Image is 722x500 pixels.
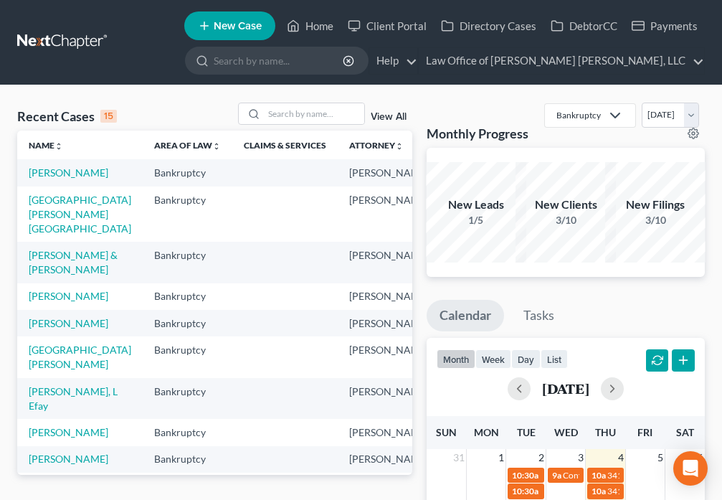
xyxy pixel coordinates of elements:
button: month [437,349,475,369]
a: Attorneyunfold_more [349,140,404,151]
span: Wed [554,426,578,438]
a: [PERSON_NAME] & [PERSON_NAME] [29,249,118,275]
span: 6 [696,449,705,466]
td: Bankruptcy [143,310,232,336]
td: [PERSON_NAME] [338,336,440,377]
span: 5 [656,449,665,466]
a: Law Office of [PERSON_NAME] [PERSON_NAME], LLC [419,48,704,74]
td: Bankruptcy [143,446,232,473]
span: Sat [676,426,694,438]
td: Bankruptcy [143,378,232,419]
div: New Clients [516,197,616,213]
a: Calendar [427,300,504,331]
a: Nameunfold_more [29,140,63,151]
a: [GEOGRAPHIC_DATA][PERSON_NAME] [29,344,131,370]
div: 3/10 [605,213,706,227]
td: [PERSON_NAME] [338,187,440,242]
input: Search by name... [214,47,345,74]
a: Help [369,48,417,74]
h3: Monthly Progress [427,125,528,142]
a: [PERSON_NAME], L Efay [29,385,118,412]
a: Payments [624,13,705,39]
td: [PERSON_NAME] [338,446,440,473]
td: [PERSON_NAME] [338,159,440,186]
span: 3 [576,449,585,466]
td: Bankruptcy [143,159,232,186]
td: [PERSON_NAME] [338,283,440,310]
td: [PERSON_NAME] [338,473,440,499]
div: Bankruptcy [556,109,601,121]
div: 1/5 [426,213,526,227]
a: DebtorCC [543,13,624,39]
button: week [475,349,511,369]
span: 2 [537,449,546,466]
div: 3/10 [516,213,616,227]
span: 1 [497,449,505,466]
span: Tue [517,426,536,438]
span: 10a [592,486,606,496]
td: Bankruptcy [143,419,232,445]
div: Recent Cases [17,108,117,125]
span: Sun [436,426,457,438]
span: Mon [474,426,499,438]
td: Bankruptcy [143,187,232,242]
span: 10a [592,470,606,481]
th: Claims & Services [232,131,338,159]
td: [PERSON_NAME] [338,310,440,336]
span: Fri [637,426,652,438]
div: New Leads [426,197,526,213]
a: Area of Lawunfold_more [154,140,221,151]
a: [PERSON_NAME] [29,453,108,465]
div: Open Intercom Messenger [673,451,708,486]
td: Bankruptcy [143,473,232,499]
h2: [DATE] [542,381,589,396]
a: [GEOGRAPHIC_DATA][PERSON_NAME][GEOGRAPHIC_DATA] [29,194,131,235]
span: 31 [452,449,466,466]
a: Tasks [510,300,567,331]
span: New Case [214,21,262,32]
span: Thu [595,426,616,438]
span: 10:30a [512,470,538,481]
td: Bankruptcy [143,283,232,310]
div: New Filings [605,197,706,213]
i: unfold_more [212,142,221,151]
td: [PERSON_NAME] [338,419,440,445]
td: [PERSON_NAME] [338,378,440,419]
td: Bankruptcy [143,336,232,377]
a: [PERSON_NAME] [29,426,108,438]
a: Directory Cases [434,13,543,39]
td: Bankruptcy [143,242,232,283]
a: [PERSON_NAME] [29,290,108,302]
i: unfold_more [54,142,63,151]
a: [PERSON_NAME] [29,166,108,179]
input: Search by name... [264,103,364,124]
div: 15 [100,110,117,123]
a: Home [280,13,341,39]
td: [PERSON_NAME] [338,242,440,283]
button: list [541,349,568,369]
button: day [511,349,541,369]
a: Client Portal [341,13,434,39]
span: 9a [552,470,561,481]
i: unfold_more [395,142,404,151]
span: 4 [617,449,625,466]
a: [PERSON_NAME] [29,317,108,329]
a: View All [371,112,407,122]
span: 10:30a [512,486,538,496]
